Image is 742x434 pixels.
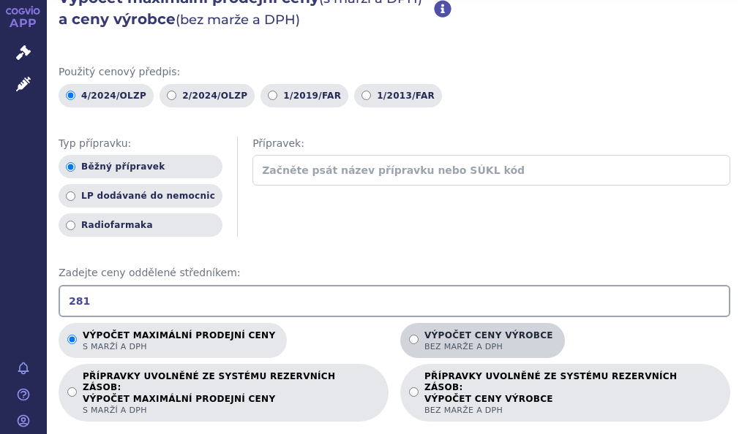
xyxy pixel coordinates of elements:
label: LP dodávané do nemocnic [59,184,222,208]
input: Běžný přípravek [66,162,75,172]
span: (bez marže a DPH) [176,12,300,28]
span: s marží a DPH [83,341,275,352]
strong: VÝPOČET CENY VÝROBCE [424,393,719,405]
input: 1/2013/FAR [361,91,371,100]
span: Typ přípravku: [59,137,222,151]
strong: VÝPOČET MAXIMÁLNÍ PRODEJNÍ CENY [83,393,377,405]
input: Výpočet ceny výrobcebez marže a DPH [409,335,419,344]
label: Radiofarmaka [59,213,222,237]
input: Začněte psát název přípravku nebo SÚKL kód [252,155,730,186]
p: Výpočet ceny výrobce [424,330,553,352]
span: bez marže a DPH [424,341,553,352]
input: 1/2019/FAR [268,91,277,100]
label: Běžný přípravek [59,155,222,178]
input: 2/2024/OLZP [167,91,176,100]
input: Výpočet maximální prodejní cenys marží a DPH [67,335,77,344]
span: bez marže a DPH [424,405,719,416]
label: 1/2019/FAR [261,84,348,107]
input: LP dodávané do nemocnic [66,191,75,201]
p: Výpočet maximální prodejní ceny [83,330,275,352]
input: PŘÍPRAVKY UVOLNĚNÉ ZE SYSTÉMU REZERVNÍCH ZÁSOB:VÝPOČET CENY VÝROBCEbez marže a DPH [409,387,419,397]
p: PŘÍPRAVKY UVOLNĚNÉ ZE SYSTÉMU REZERVNÍCH ZÁSOB: [83,371,377,416]
span: Přípravek: [252,137,730,151]
input: PŘÍPRAVKY UVOLNĚNÉ ZE SYSTÉMU REZERVNÍCH ZÁSOB:VÝPOČET MAXIMÁLNÍ PRODEJNÍ CENYs marží a DPH [67,387,77,397]
label: 4/2024/OLZP [59,84,154,107]
span: Použitý cenový předpis: [59,65,730,80]
span: s marží a DPH [83,405,377,416]
span: Zadejte ceny oddělené středníkem: [59,266,730,281]
input: Zadejte ceny oddělené středníkem [59,285,730,317]
label: 1/2013/FAR [354,84,442,107]
p: PŘÍPRAVKY UVOLNĚNÉ ZE SYSTÉMU REZERVNÍCH ZÁSOB: [424,371,719,416]
input: 4/2024/OLZP [66,91,75,100]
input: Radiofarmaka [66,221,75,230]
label: 2/2024/OLZP [160,84,255,107]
